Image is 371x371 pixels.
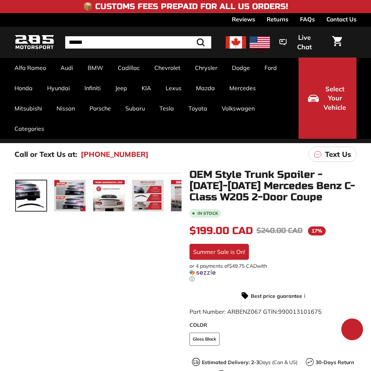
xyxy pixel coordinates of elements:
[7,78,40,98] a: Honda
[309,147,357,162] a: Text Us
[132,180,164,212] img: mercedes benz with spoiler
[188,58,225,78] a: Chrysler
[214,98,262,118] a: Volkswagen
[189,225,253,237] span: $199.00 CAD
[111,58,147,78] a: Cadillac
[134,78,158,98] a: KIA
[189,244,249,260] div: Summer Sale is On!
[189,263,357,282] div: or 4 payments of$49.75 CADwithSezzle Click to learn more about Sezzle
[54,180,86,212] img: mercedes spoiler c class
[14,34,54,51] img: Logo_285_Motorsport_areodynamics_components
[189,269,216,276] img: Sezzle
[325,149,351,160] p: Text Us
[222,78,263,98] a: Mercedes
[189,308,322,315] span: Part Number: ARBENZ067 GTIN:
[251,293,302,299] strong: Best price guarantee
[158,78,189,98] a: Lexus
[300,13,315,25] a: FAQs
[257,58,284,78] a: Ford
[53,58,80,78] a: Audi
[202,359,297,366] p: Days (Can & US)
[278,308,322,315] span: 990013101675
[257,226,303,235] span: $240.00 CAD
[229,263,257,269] span: $49.75 CAD
[225,58,257,78] a: Dodge
[189,263,357,282] div: or 4 payments of with
[82,98,118,118] a: Porsche
[328,30,346,54] a: Cart
[15,180,47,212] a: mercedes amg with spoiler
[189,169,357,203] h1: OEM Style Trunk Spoiler - [DATE]-[DATE] Mercedes Benz C-Class W205 2-Door Coupe
[270,29,328,56] button: Live Chat
[81,149,149,160] a: [PHONE_NUMBER]
[152,98,181,118] a: Tesla
[316,359,354,366] strong: 30-Days Return
[267,13,288,25] a: Returns
[7,58,53,78] a: Alfa Romeo
[339,318,365,342] inbox-online-store-chat: Shopify online store chat
[290,33,318,51] span: Live Chat
[299,58,357,139] button: Select Your Vehicle
[65,36,211,49] input: Search
[189,321,357,329] label: COLOR
[7,118,51,139] a: Categories
[108,78,134,98] a: Jeep
[304,291,305,300] span: i
[322,84,347,112] span: Select Your Vehicle
[49,98,82,118] a: Nissan
[147,58,188,78] a: Chevrolet
[40,78,77,98] a: Hyundai
[118,98,152,118] a: Subaru
[171,180,203,212] img: mercedes accessories
[189,78,222,98] a: Mazda
[181,98,214,118] a: Toyota
[202,359,259,366] strong: Estimated Delivery: 2-3
[232,13,255,25] a: Reviews
[14,149,77,160] p: Call or Text Us at:
[83,2,288,11] h4: 📦 Customs Fees Prepaid for All US Orders!
[93,180,125,212] img: mercedes amg spoiler
[308,226,326,235] span: 17%
[189,276,357,282] div: Click to learn more about Sezzle
[80,58,111,78] a: BMW
[77,78,108,98] a: Infiniti
[197,211,218,216] b: In stock
[7,98,49,118] a: Mitsubishi
[326,13,357,25] a: Contact Us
